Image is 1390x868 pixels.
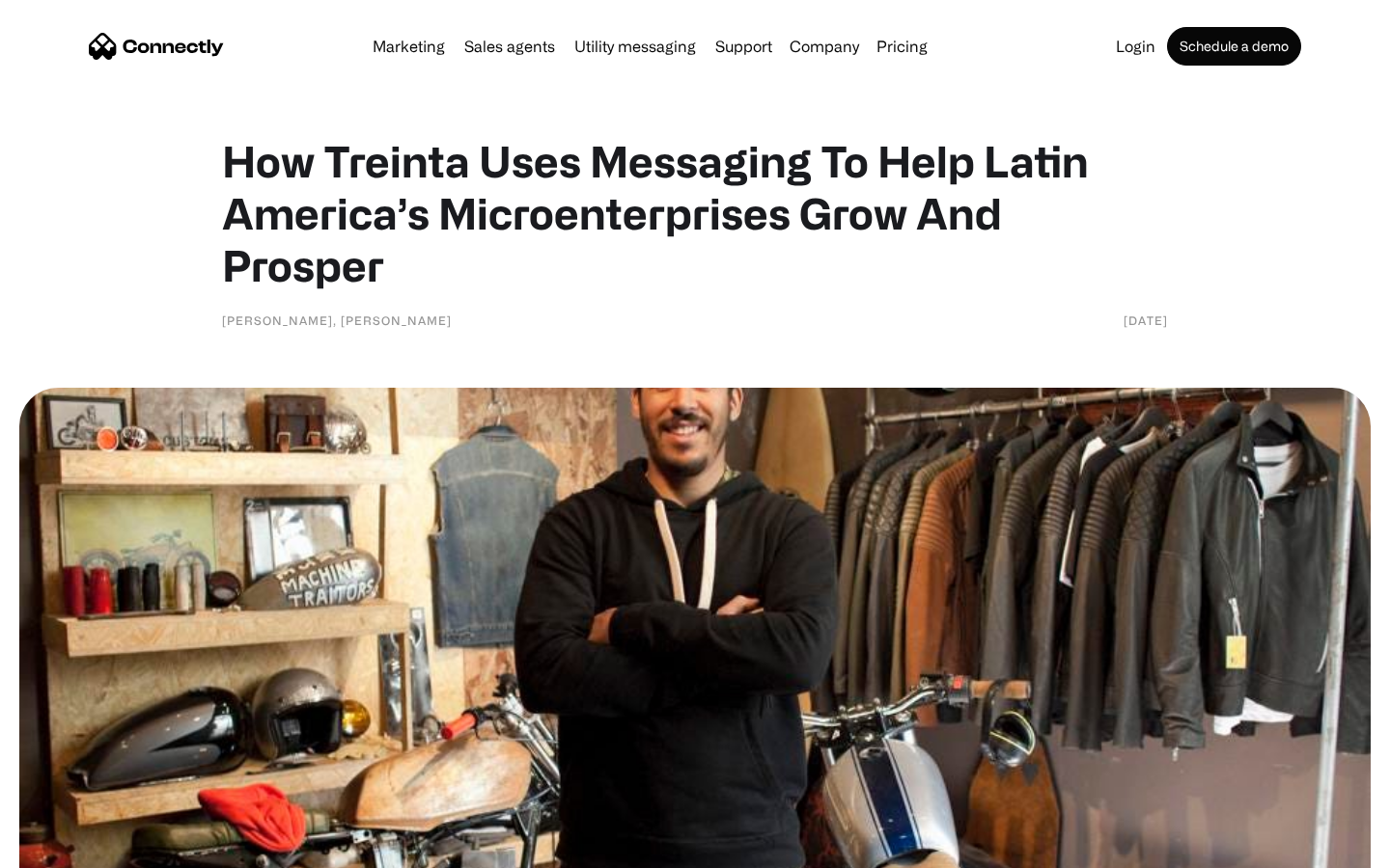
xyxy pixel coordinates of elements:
a: Sales agents [457,39,563,54]
div: [DATE] [1124,311,1168,330]
a: Schedule a demo [1167,27,1301,66]
a: Pricing [869,39,935,54]
div: [PERSON_NAME], [PERSON_NAME] [222,311,452,330]
a: Support [708,39,780,54]
a: Login [1108,39,1163,54]
div: Company [784,33,865,60]
h1: How Treinta Uses Messaging To Help Latin America’s Microenterprises Grow And Prosper [222,135,1168,291]
a: Marketing [365,39,453,54]
a: home [89,32,224,61]
a: Utility messaging [567,39,704,54]
ul: Language list [39,834,116,861]
div: Company [790,33,859,60]
aside: Language selected: English [19,834,116,861]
